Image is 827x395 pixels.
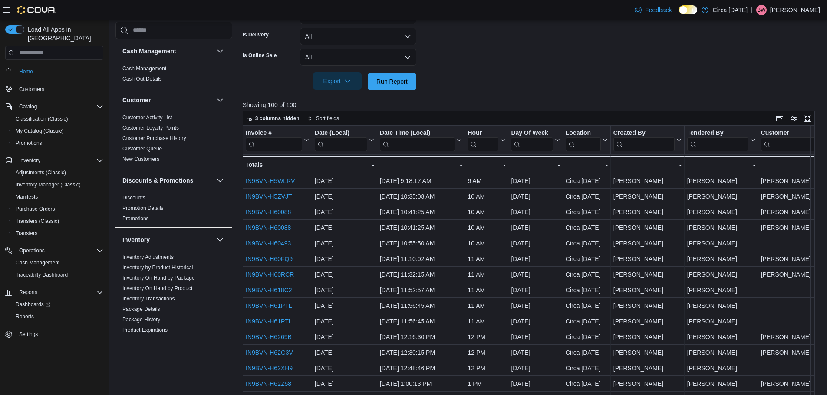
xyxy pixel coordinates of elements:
div: [DATE] [511,191,560,202]
div: Location [566,129,601,137]
a: IN9BVN-H60RCR [246,271,294,278]
button: Tendered By [687,129,755,151]
span: Reports [19,289,37,296]
div: Brynn Watson [756,5,767,15]
div: [PERSON_NAME] [687,191,755,202]
div: [PERSON_NAME] [761,222,825,233]
div: [PERSON_NAME] [613,222,682,233]
span: BW [757,5,765,15]
div: [PERSON_NAME] [761,269,825,280]
a: Promotions [122,215,149,222]
span: Home [16,66,103,77]
div: [PERSON_NAME] [613,191,682,202]
span: Transfers (Classic) [12,216,103,226]
span: Home [19,68,33,75]
a: IN9BVN-H61PTL [246,302,292,309]
span: Operations [16,245,103,256]
a: IN9BVN-H62Z58 [246,380,291,387]
div: 11 AM [468,300,505,311]
a: Dashboards [9,298,107,310]
a: Traceabilty Dashboard [12,270,71,280]
button: Date (Local) [315,129,374,151]
div: [DATE] [511,285,560,295]
span: Inventory On Hand by Product [122,285,192,292]
button: Enter fullscreen [802,113,813,124]
div: [PERSON_NAME] [613,207,682,217]
a: IN9BVN-H61PTL [246,318,292,325]
a: Classification (Classic) [12,114,72,124]
span: Discounts [122,194,145,201]
span: Customer Activity List [122,114,172,121]
span: Package History [122,316,160,323]
div: [PERSON_NAME] [687,238,755,248]
span: Customer Loyalty Points [122,124,179,131]
div: Circa [DATE] [566,285,608,295]
button: Keyboard shortcuts [774,113,785,124]
button: Run Report [368,73,416,90]
span: Purchase Orders [12,204,103,214]
div: 12 PM [468,332,505,342]
button: Home [2,65,107,78]
div: [DATE] [315,332,374,342]
a: Home [16,66,36,77]
span: Cash Management [12,258,103,268]
button: Customer [761,129,825,151]
button: Cash Management [122,47,213,55]
div: [PERSON_NAME] [687,332,755,342]
p: Circa [DATE] [713,5,748,15]
div: [PERSON_NAME] [687,316,755,326]
a: Inventory Transactions [122,296,175,302]
a: Feedback [631,1,675,19]
div: [DATE] [511,269,560,280]
div: [DATE] [315,269,374,280]
div: [DATE] 9:18:17 AM [380,176,462,186]
div: - [566,160,608,170]
div: [PERSON_NAME] [613,254,682,264]
button: Adjustments (Classic) [9,166,107,179]
span: Settings [19,331,38,338]
button: Traceabilty Dashboard [9,269,107,281]
a: IN9BVN-H618C2 [246,287,292,294]
div: Discounts & Promotions [115,193,232,227]
div: Created By [613,129,675,151]
span: Reports [12,311,103,322]
div: [DATE] 11:10:02 AM [380,254,462,264]
span: Adjustments (Classic) [12,167,103,178]
a: Purchase Orders [12,204,59,214]
div: - [761,160,825,170]
a: Dashboards [12,299,54,310]
button: My Catalog (Classic) [9,125,107,137]
span: Manifests [16,193,38,200]
a: Cash Management [122,65,166,72]
span: Customers [19,86,44,93]
a: Customer Activity List [122,114,172,121]
div: Circa [DATE] [566,207,608,217]
div: [DATE] [511,176,560,186]
div: 11 AM [468,254,505,264]
div: [PERSON_NAME] [761,254,825,264]
span: Purchase Orders [16,206,55,212]
a: IN9BVN-H60493 [246,240,291,247]
div: [DATE] 10:35:08 AM [380,191,462,202]
button: All [300,49,416,66]
div: Tendered By [687,129,748,137]
span: Customer Purchase History [122,135,186,142]
div: [DATE] [511,332,560,342]
a: IN9BVN-H60088 [246,224,291,231]
div: Created By [613,129,675,137]
div: [DATE] 11:56:45 AM [380,316,462,326]
button: Classification (Classic) [9,113,107,125]
div: [PERSON_NAME] [687,176,755,186]
a: Manifests [12,192,41,202]
a: IN9BVN-H62G3V [246,349,293,356]
div: Tendered By [687,129,748,151]
div: Invoice # URL [246,129,302,151]
a: Adjustments (Classic) [12,167,69,178]
div: [PERSON_NAME] [613,285,682,295]
div: [PERSON_NAME] [761,332,825,342]
a: IN9BVN-H60FQ9 [246,255,293,262]
div: Inventory [115,252,232,370]
div: Location [566,129,601,151]
span: Classification (Classic) [16,115,68,122]
div: 11 AM [468,285,505,295]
